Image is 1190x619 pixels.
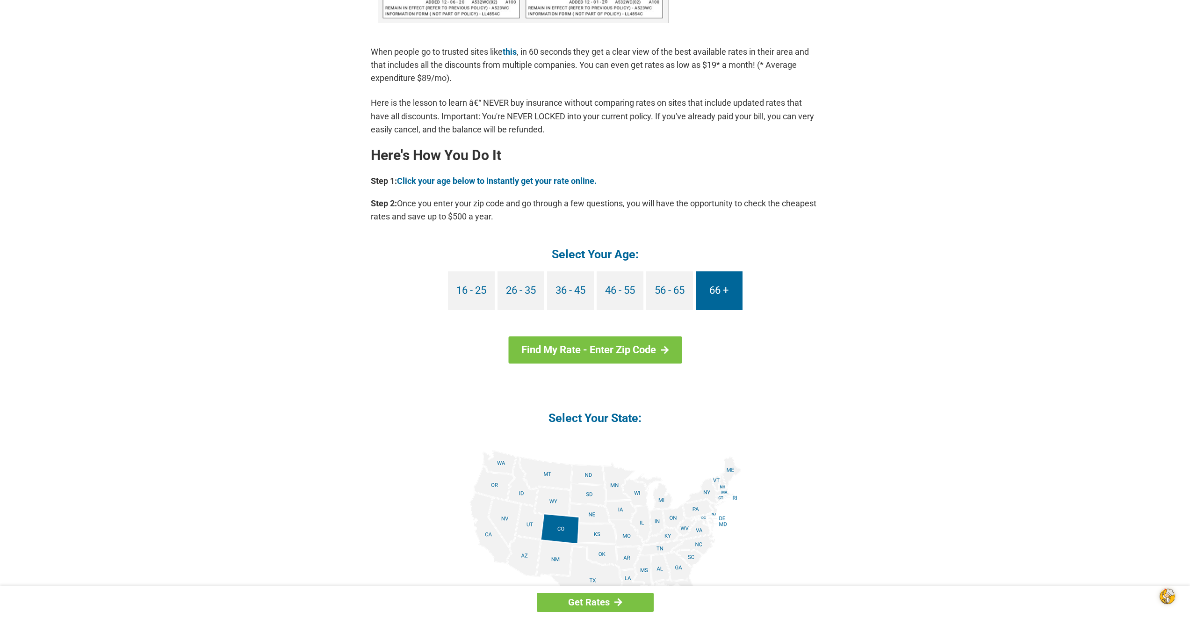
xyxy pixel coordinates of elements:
a: 36 - 45 [547,271,594,310]
a: Get Rates [537,593,654,612]
a: 66 + [696,271,743,310]
b: Step 1: [371,176,397,186]
h4: Select Your State: [371,410,820,426]
b: Step 2: [371,198,397,208]
a: 56 - 65 [646,271,693,310]
a: this [503,47,517,57]
p: Once you enter your zip code and go through a few questions, you will have the opportunity to che... [371,197,820,223]
a: 46 - 55 [597,271,643,310]
a: Find My Rate - Enter Zip Code [508,336,682,364]
a: 26 - 35 [498,271,544,310]
h2: Here's How You Do It [371,148,820,163]
p: Here is the lesson to learn â€“ NEVER buy insurance without comparing rates on sites that include... [371,96,820,136]
h4: Select Your Age: [371,247,820,262]
a: 16 - 25 [448,271,495,310]
p: When people go to trusted sites like , in 60 seconds they get a clear view of the best available ... [371,45,820,85]
a: Click your age below to instantly get your rate online. [397,176,597,186]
